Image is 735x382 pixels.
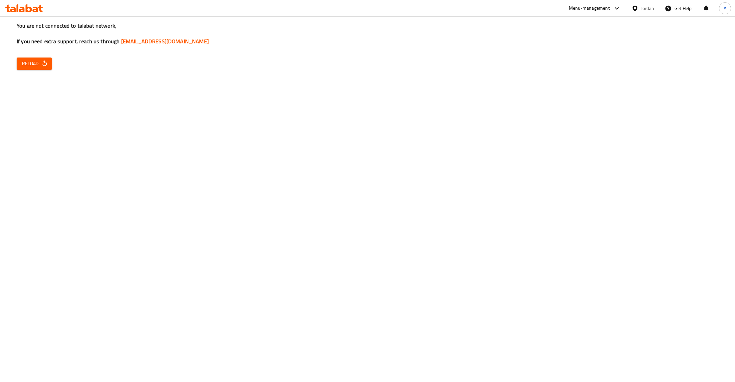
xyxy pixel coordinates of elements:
a: [EMAIL_ADDRESS][DOMAIN_NAME] [121,36,209,46]
span: Reload [22,60,47,68]
div: Jordan [641,5,654,12]
div: Menu-management [569,4,610,12]
span: A [724,5,726,12]
button: Reload [17,58,52,70]
h3: You are not connected to talabat network, If you need extra support, reach us through [17,22,718,45]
